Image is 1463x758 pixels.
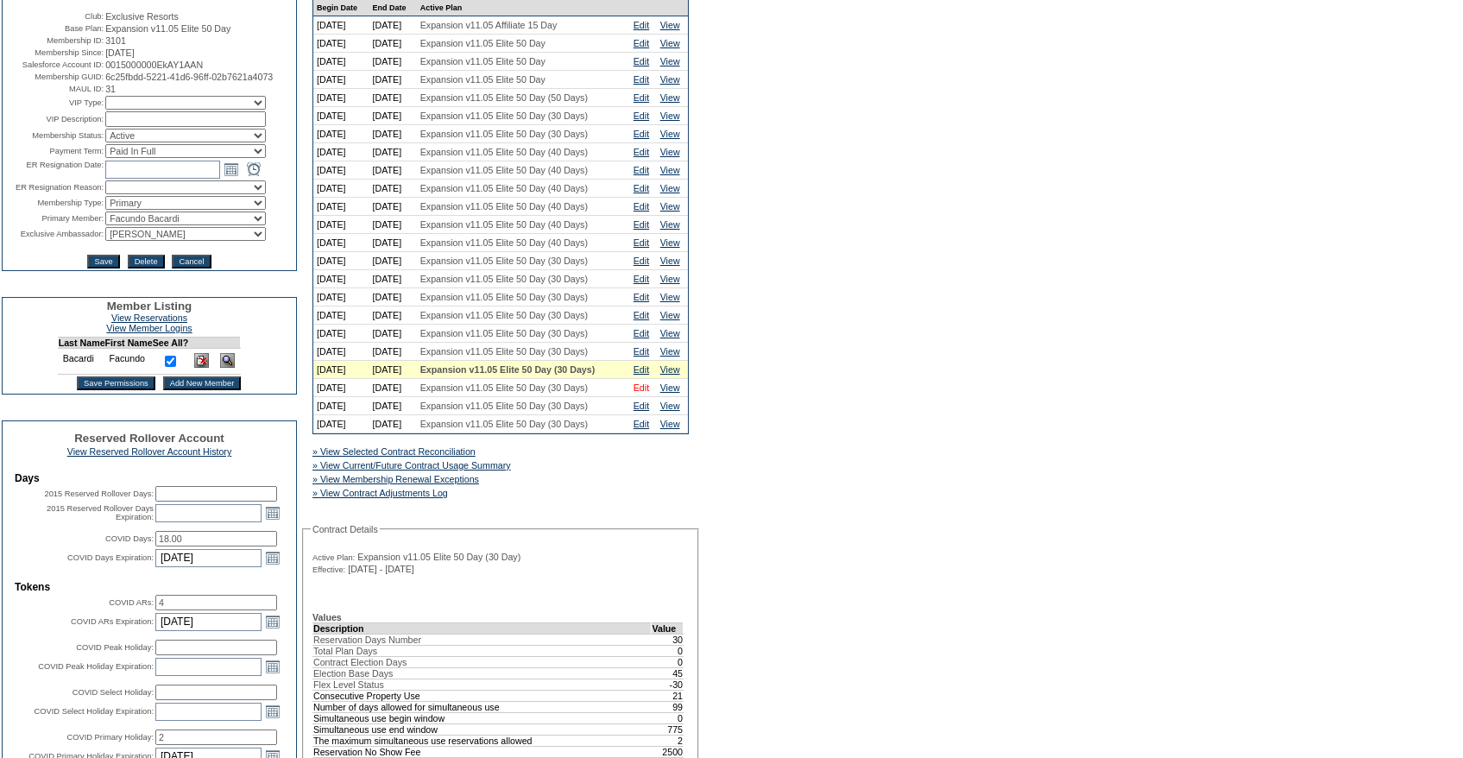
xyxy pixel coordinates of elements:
a: View [660,237,680,248]
span: Expansion v11.05 Elite 50 Day (30 Day) [357,552,520,562]
td: [DATE] [369,198,417,216]
span: Expansion v11.05 Elite 50 Day (50 Days) [420,92,588,103]
td: [DATE] [313,288,369,306]
td: [DATE] [313,361,369,379]
a: Open the calendar popup. [263,657,282,676]
td: [DATE] [313,252,369,270]
b: Values [312,612,342,622]
a: View [660,111,680,121]
a: View [660,56,680,66]
img: View Dashboard [220,353,235,368]
span: Exclusive Resorts [105,11,179,22]
span: 3101 [105,35,126,46]
td: [DATE] [369,397,417,415]
td: First Name [105,338,153,349]
span: Reserved Rollover Account [74,432,224,445]
td: [DATE] [313,143,369,161]
a: Edit [634,147,649,157]
a: Edit [634,364,649,375]
td: [DATE] [369,379,417,397]
td: [DATE] [369,252,417,270]
td: [DATE] [313,198,369,216]
td: 30 [652,634,684,645]
td: [DATE] [369,125,417,143]
a: View Member Logins [106,323,192,333]
span: Expansion v11.05 Elite 50 Day [420,38,545,48]
span: Expansion v11.05 Elite 50 Day (30 Days) [420,364,596,375]
span: Effective: [312,565,345,575]
a: Edit [634,237,649,248]
a: Edit [634,20,649,30]
td: [DATE] [369,361,417,379]
td: [DATE] [313,379,369,397]
span: Expansion v11.05 Affiliate 15 Day [420,20,558,30]
a: Edit [634,346,649,357]
td: [DATE] [313,270,369,288]
a: Edit [634,74,649,85]
td: Facundo [105,349,153,375]
label: 2015 Reserved Rollover Days Expiration: [47,504,154,521]
td: Salesforce Account ID: [4,60,104,70]
a: View [660,401,680,411]
td: 0 [652,645,684,656]
td: [DATE] [369,161,417,180]
td: [DATE] [369,89,417,107]
td: The maximum simultaneous use reservations allowed [313,735,652,746]
span: Expansion v11.05 Elite 50 Day (40 Days) [420,183,588,193]
a: View [660,20,680,30]
a: View [660,74,680,85]
span: Expansion v11.05 Elite 50 Day (30 Days) [420,382,588,393]
td: Tokens [15,581,284,593]
td: [DATE] [369,234,417,252]
td: 0 [652,712,684,723]
a: Edit [634,219,649,230]
td: [DATE] [313,71,369,89]
td: [DATE] [369,35,417,53]
a: View [660,219,680,230]
a: Edit [634,274,649,284]
label: COVID Peak Holiday: [76,643,154,652]
input: Add New Member [163,376,242,390]
span: Member Listing [107,300,192,313]
td: [DATE] [313,325,369,343]
td: VIP Description: [4,111,104,127]
span: Expansion v11.05 Elite 50 Day (30 Days) [420,328,588,338]
span: [DATE] - [DATE] [348,564,414,574]
a: Edit [634,256,649,266]
input: Save [87,255,119,268]
td: [DATE] [313,161,369,180]
a: » View Selected Contract Reconciliation [312,446,476,457]
a: View [660,256,680,266]
span: Expansion v11.05 Elite 50 Day (30 Days) [420,129,588,139]
td: [DATE] [313,125,369,143]
td: [DATE] [369,325,417,343]
td: [DATE] [369,343,417,361]
span: 31 [105,84,116,94]
td: [DATE] [369,270,417,288]
td: [DATE] [313,35,369,53]
label: COVID Select Holiday: [73,688,154,697]
a: View [660,310,680,320]
a: Open the calendar popup. [263,702,282,721]
td: ER Resignation Date: [4,160,104,179]
a: View [660,364,680,375]
td: [DATE] [313,180,369,198]
a: View [660,346,680,357]
input: Cancel [172,255,211,268]
td: [DATE] [369,216,417,234]
td: Consecutive Property Use [313,690,652,701]
td: [DATE] [313,107,369,125]
td: [DATE] [369,288,417,306]
td: ER Resignation Reason: [4,180,104,194]
td: [DATE] [313,397,369,415]
span: Election Base Days [313,668,393,679]
td: Number of days allowed for simultaneous use [313,701,652,712]
span: Expansion v11.05 Elite 50 Day (30 Days) [420,346,588,357]
span: Active Plan: [312,553,355,563]
a: View [660,183,680,193]
a: Open the calendar popup. [263,503,282,522]
a: Open the calendar popup. [263,548,282,567]
span: Expansion v11.05 Elite 50 Day (40 Days) [420,147,588,157]
a: View [660,419,680,429]
span: 6c25fbdd-5221-41d6-96ff-02b7621a4073 [105,72,273,82]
